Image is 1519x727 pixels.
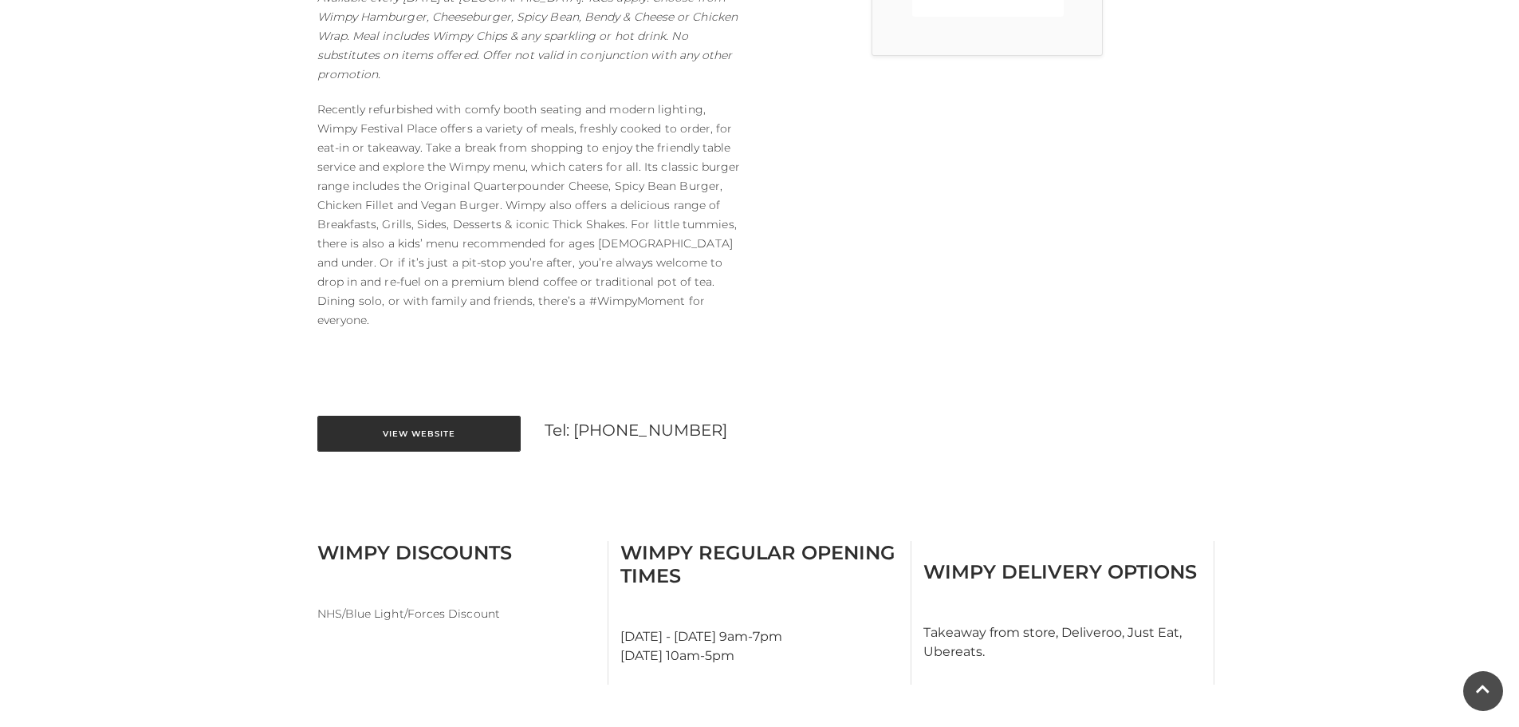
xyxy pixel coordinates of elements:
[911,541,1214,685] div: Takeaway from store, Deliveroo, Just Eat, Ubereats.
[620,541,899,587] h3: Wimpy Regular Opening Times
[608,541,911,685] div: [DATE] - [DATE] 9am-7pm [DATE] 10am-5pm
[317,416,521,452] a: View Website
[317,100,748,330] p: Recently refurbished with comfy booth seating and modern lighting, Wimpy Festival Place offers a ...
[923,560,1202,583] h3: Wimpy Delivery Options
[545,421,728,440] a: Tel: [PHONE_NUMBER]
[317,541,596,564] h3: Wimpy Discounts
[317,604,596,623] p: NHS/Blue Light/Forces Discount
